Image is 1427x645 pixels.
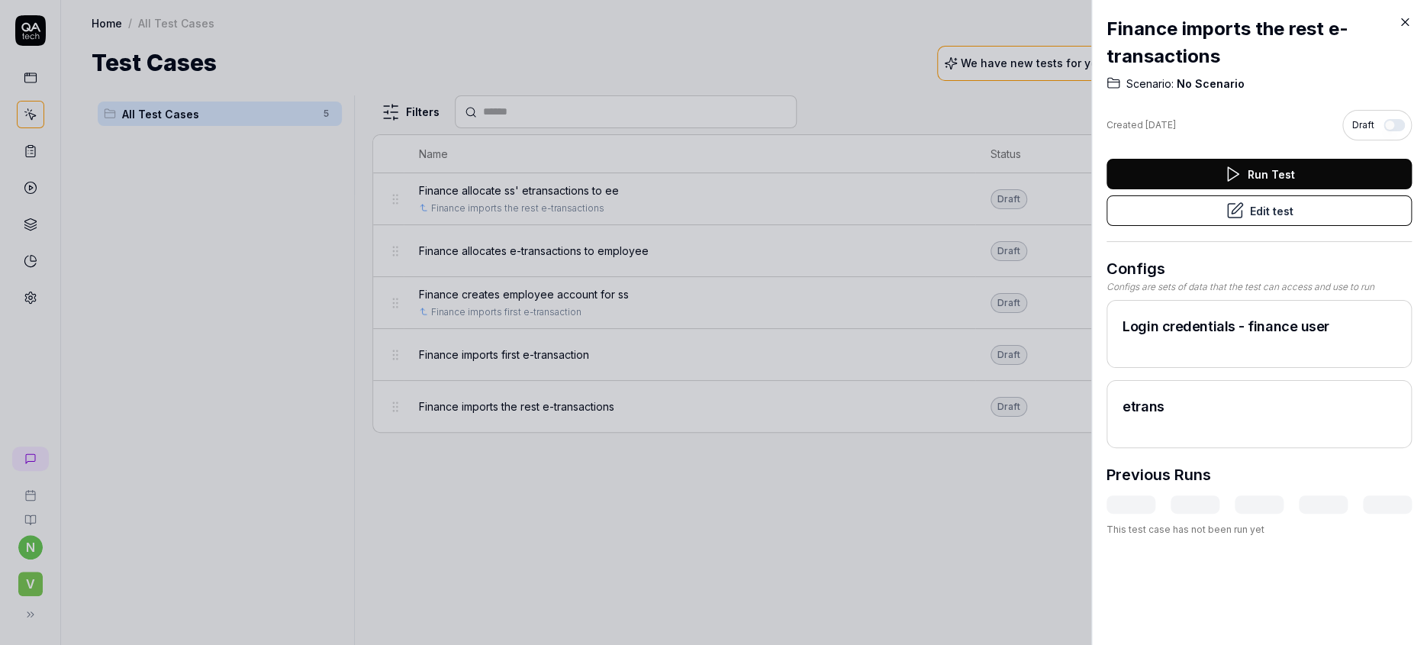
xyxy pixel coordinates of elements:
[1106,159,1412,189] button: Run Test
[1106,118,1176,132] div: Created
[1123,316,1396,337] h2: Login credentials - finance user
[1174,76,1245,92] span: No Scenario
[1126,76,1174,92] span: Scenario:
[1106,463,1211,486] h3: Previous Runs
[1106,15,1412,70] h2: Finance imports the rest e-transactions
[1352,118,1374,132] span: Draft
[1106,523,1412,537] div: This test case has not been run yet
[1106,280,1412,294] div: Configs are sets of data that the test can access and use to run
[1106,257,1412,280] h3: Configs
[1145,119,1176,131] time: [DATE]
[1123,396,1396,417] h2: etrans
[1106,195,1412,226] button: Edit test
